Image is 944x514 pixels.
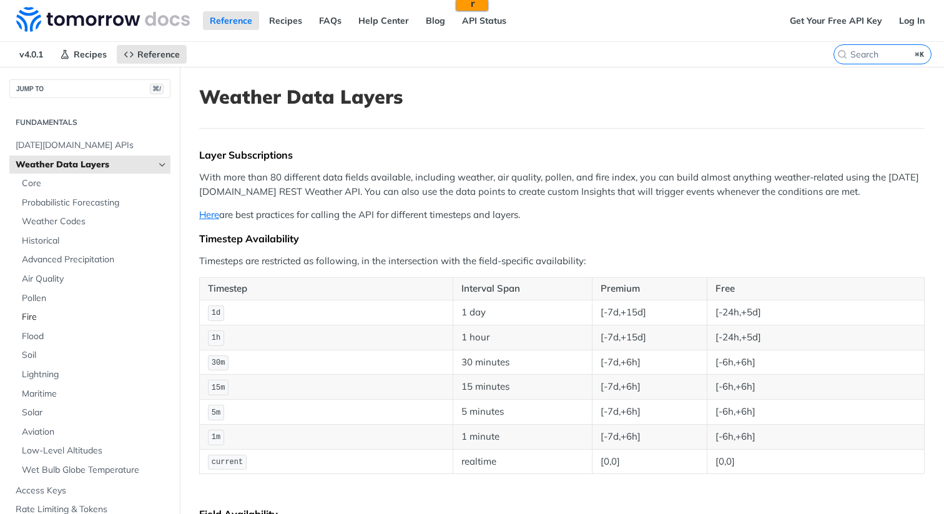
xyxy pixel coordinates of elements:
span: Wet Bulb Globe Temperature [22,464,167,477]
a: Clear [234,12,254,22]
a: Get Your Free API Key [783,11,889,30]
th: Free [707,278,924,300]
span: Solar [22,407,167,419]
button: JUMP TO⌘/ [9,79,170,98]
p: are best practices for calling the API for different timesteps and layers. [199,208,925,222]
span: 1d [212,309,220,317]
a: Historical [16,232,170,250]
span: Advanced Precipitation [22,254,167,266]
h1: Weather Data Layers [199,86,925,108]
a: Maritime [16,385,170,403]
a: Aviation [16,423,170,442]
span: Pollen [22,292,167,305]
span: Historical [22,235,167,247]
a: Flood [16,327,170,346]
a: Reference [117,45,187,64]
td: 1 minute [453,424,592,449]
input: ASIN, PO, Alias, + more... [66,5,166,21]
p: With more than 80 different data fields available, including weather, air quality, pollen, and fi... [199,171,925,199]
td: [-6h,+6h] [707,400,924,425]
a: Weather Codes [16,212,170,231]
p: Timesteps are restricted as following, in the intersection with the field-specific availability: [199,254,925,269]
td: [-7d,+6h] [592,400,707,425]
td: [-6h,+6h] [707,350,924,375]
span: 1h [212,334,220,342]
div: Layer Subscriptions [199,149,925,161]
td: 1 hour [453,325,592,350]
td: [-7d,+15d] [592,300,707,325]
td: 5 minutes [453,400,592,425]
span: 1m [212,433,220,442]
span: ⌘/ [150,84,164,94]
a: FAQs [312,11,348,30]
span: Core [22,177,167,190]
a: Pollen [16,289,170,308]
span: Recipes [74,49,107,60]
span: Maritime [22,388,167,400]
a: Soil [16,346,170,365]
img: mlhuang [31,4,46,20]
td: [-7d,+6h] [592,350,707,375]
td: [-7d,+6h] [592,375,707,400]
a: Probabilistic Forecasting [16,194,170,212]
a: View [192,12,213,22]
input: ASIN [192,3,252,12]
td: 1 day [453,300,592,325]
button: Hide subpages for Weather Data Layers [157,160,167,170]
img: Tomorrow.io Weather API Docs [16,7,190,32]
span: Soil [22,349,167,362]
td: [-24h,+5d] [707,325,924,350]
td: [-7d,+6h] [592,424,707,449]
a: Air Quality [16,270,170,289]
span: 30m [212,358,225,367]
kbd: ⌘K [912,48,928,61]
a: Low-Level Altitudes [16,442,170,460]
a: Fire [16,308,170,327]
span: 15m [212,383,225,392]
span: Air Quality [22,273,167,285]
span: Flood [22,330,167,343]
a: Log In [892,11,932,30]
h2: Fundamentals [9,117,170,128]
a: Blog [419,11,452,30]
a: Advanced Precipitation [16,250,170,269]
span: 5m [212,408,220,417]
a: Recipes [262,11,309,30]
span: Lightning [22,368,167,381]
a: API Status [455,11,513,30]
div: Timestep Availability [199,232,925,245]
span: [DATE][DOMAIN_NAME] APIs [16,139,167,152]
a: Here [199,209,219,220]
a: Access Keys [9,482,170,500]
span: Fire [22,311,167,324]
td: 15 minutes [453,375,592,400]
a: Reference [203,11,259,30]
span: Aviation [22,426,167,438]
th: Timestep [200,278,453,300]
th: Interval Span [453,278,592,300]
td: [-7d,+15d] [592,325,707,350]
a: Weather Data LayersHide subpages for Weather Data Layers [9,156,170,174]
td: realtime [453,449,592,474]
span: Reference [137,49,180,60]
th: Premium [592,278,707,300]
a: Lightning [16,365,170,384]
svg: Search [837,49,847,59]
span: current [212,458,243,467]
a: [DATE][DOMAIN_NAME] APIs [9,136,170,155]
span: v4.0.1 [12,45,50,64]
a: Recipes [53,45,114,64]
td: [-6h,+6h] [707,375,924,400]
span: Probabilistic Forecasting [22,197,167,209]
a: Wet Bulb Globe Temperature [16,461,170,480]
span: Weather Codes [22,215,167,228]
td: [-6h,+6h] [707,424,924,449]
td: 30 minutes [453,350,592,375]
a: Solar [16,403,170,422]
span: Access Keys [16,485,167,497]
span: Weather Data Layers [16,159,154,171]
a: Copy [213,12,234,22]
span: Low-Level Altitudes [22,445,167,457]
td: [-24h,+5d] [707,300,924,325]
td: [0,0] [707,449,924,474]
